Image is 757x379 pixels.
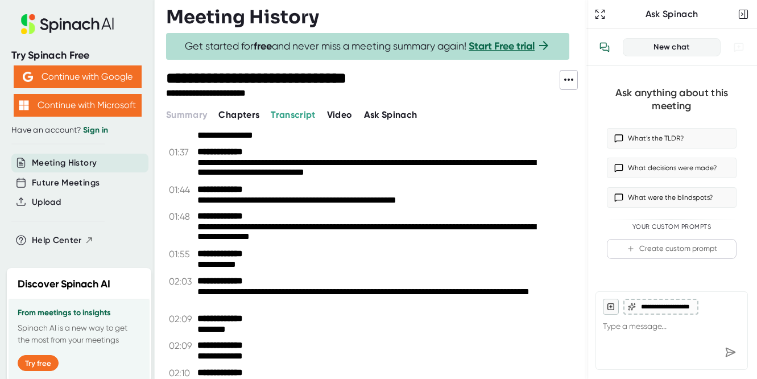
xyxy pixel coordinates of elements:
[169,276,195,287] span: 02:03
[327,109,353,120] span: Video
[218,108,259,122] button: Chapters
[607,239,737,259] button: Create custom prompt
[169,340,195,351] span: 02:09
[593,36,616,59] button: View conversation history
[327,108,353,122] button: Video
[14,94,142,117] button: Continue with Microsoft
[720,342,741,362] div: Send message
[169,211,195,222] span: 01:48
[218,109,259,120] span: Chapters
[607,86,737,112] div: Ask anything about this meeting
[185,40,551,53] span: Get started for and never miss a meeting summary again!
[23,72,33,82] img: Aehbyd4JwY73AAAAAElFTkSuQmCC
[607,158,737,178] button: What decisions were made?
[169,147,195,158] span: 01:37
[32,176,100,189] button: Future Meetings
[254,40,272,52] b: free
[83,125,108,135] a: Sign in
[32,156,97,170] button: Meeting History
[18,308,140,318] h3: From meetings to insights
[469,40,535,52] a: Start Free trial
[630,42,713,52] div: New chat
[607,187,737,208] button: What were the blindspots?
[735,6,751,22] button: Close conversation sidebar
[169,314,195,324] span: 02:09
[32,196,61,209] button: Upload
[32,234,94,247] button: Help Center
[18,355,59,371] button: Try free
[364,108,417,122] button: Ask Spinach
[169,368,195,378] span: 02:10
[11,49,143,62] div: Try Spinach Free
[14,65,142,88] button: Continue with Google
[271,108,316,122] button: Transcript
[32,234,82,247] span: Help Center
[592,6,608,22] button: Expand to Ask Spinach page
[166,6,319,28] h3: Meeting History
[166,109,207,120] span: Summary
[608,9,735,20] div: Ask Spinach
[169,249,195,259] span: 01:55
[607,223,737,231] div: Your Custom Prompts
[166,108,207,122] button: Summary
[607,128,737,149] button: What’s the TLDR?
[271,109,316,120] span: Transcript
[169,184,195,195] span: 01:44
[18,322,140,346] p: Spinach AI is a new way to get the most from your meetings
[18,277,110,292] h2: Discover Spinach AI
[11,125,143,135] div: Have an account?
[364,109,417,120] span: Ask Spinach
